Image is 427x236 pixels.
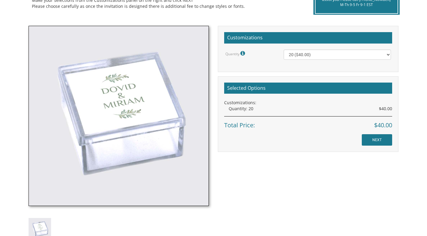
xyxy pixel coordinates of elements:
[224,116,392,130] div: Total Price:
[362,134,392,146] input: NEXT
[379,106,392,112] span: $40.00
[224,100,392,106] div: Customizations:
[224,32,392,44] h2: Customizations
[374,121,392,130] span: $40.00
[224,83,392,94] h2: Selected Options
[225,50,246,57] label: Quantity
[229,106,392,112] div: Quantity: 20
[29,26,209,206] img: fba_style1.jpg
